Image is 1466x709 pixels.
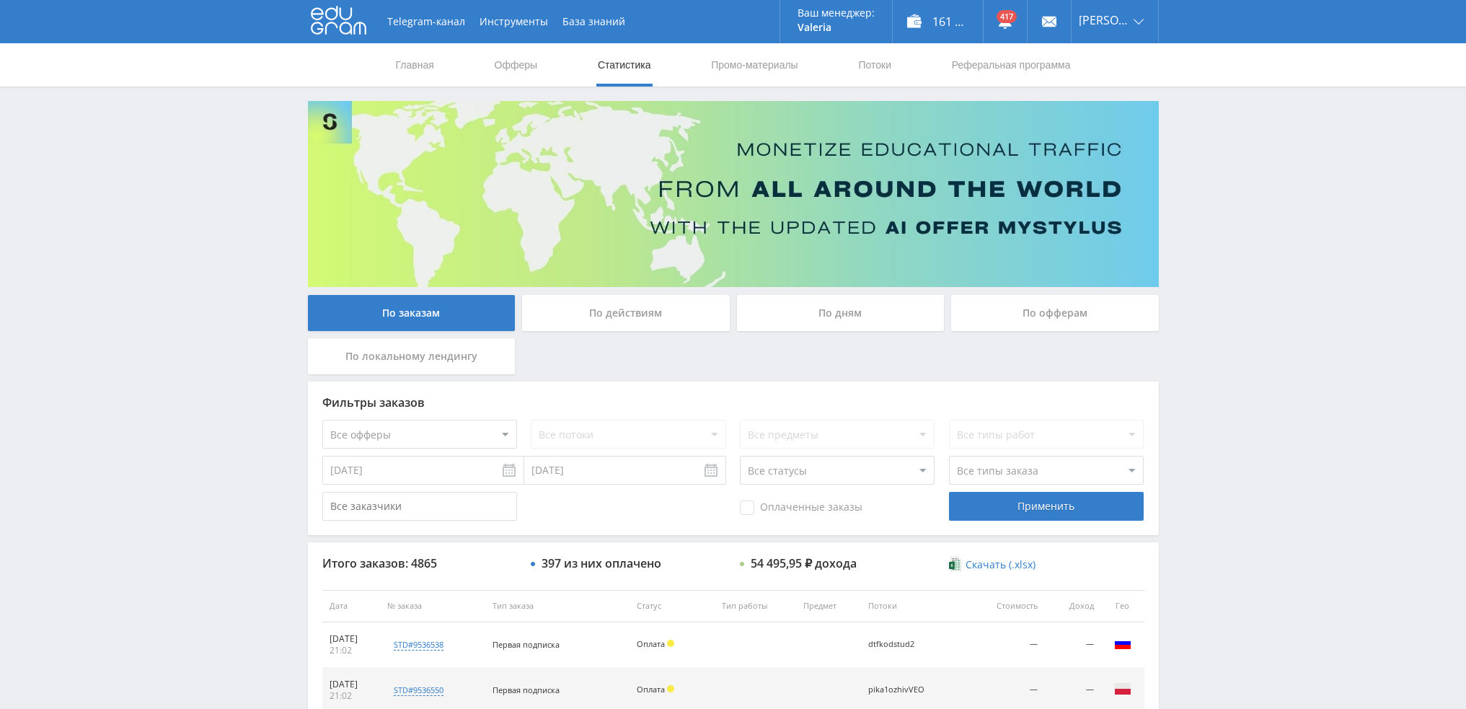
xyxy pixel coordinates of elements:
[322,590,380,622] th: Дата
[861,590,969,622] th: Потоки
[1045,590,1101,622] th: Доход
[542,557,661,570] div: 397 из них оплачено
[950,43,1072,87] a: Реферальная программа
[308,295,516,331] div: По заказам
[308,338,516,374] div: По локальному лендингу
[330,679,373,690] div: [DATE]
[740,501,862,515] span: Оплаченные заказы
[322,492,517,521] input: Все заказчики
[949,558,1036,572] a: Скачать (.xlsx)
[1079,14,1129,26] span: [PERSON_NAME]
[710,43,799,87] a: Промо-материалы
[1045,622,1101,668] td: —
[394,639,443,651] div: std#9536538
[798,7,875,19] p: Ваш менеджер:
[857,43,893,87] a: Потоки
[394,684,443,696] div: std#9536550
[969,622,1045,668] td: —
[949,492,1144,521] div: Применить
[737,295,945,331] div: По дням
[868,685,933,695] div: pika1ozhivVEO
[969,590,1045,622] th: Стоимость
[322,557,517,570] div: Итого заказов: 4865
[637,638,665,649] span: Оплата
[493,43,539,87] a: Офферы
[493,684,560,695] span: Первая подписка
[330,690,373,702] div: 21:02
[868,640,933,649] div: dtfkodstud2
[596,43,653,87] a: Статистика
[380,590,485,622] th: № заказа
[485,590,630,622] th: Тип заказа
[1101,590,1144,622] th: Гео
[1114,635,1131,652] img: rus.png
[667,685,674,692] span: Холд
[1114,680,1131,697] img: pol.png
[951,295,1159,331] div: По офферам
[798,22,875,33] p: Valeria
[637,684,665,695] span: Оплата
[751,557,857,570] div: 54 495,95 ₽ дохода
[330,645,373,656] div: 21:02
[493,639,560,650] span: Первая подписка
[394,43,436,87] a: Главная
[796,590,861,622] th: Предмет
[322,396,1144,409] div: Фильтры заказов
[715,590,796,622] th: Тип работы
[330,633,373,645] div: [DATE]
[949,557,961,571] img: xlsx
[308,101,1159,287] img: Banner
[966,559,1036,571] span: Скачать (.xlsx)
[522,295,730,331] div: По действиям
[667,640,674,647] span: Холд
[630,590,715,622] th: Статус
